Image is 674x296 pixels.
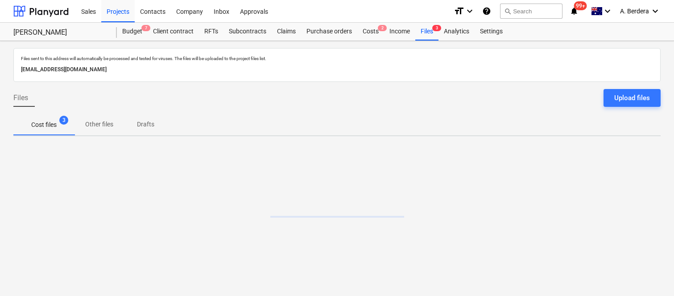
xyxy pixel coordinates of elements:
a: RFTs [199,23,223,41]
span: 2 [378,25,387,31]
span: 99+ [574,1,587,10]
p: [EMAIL_ADDRESS][DOMAIN_NAME] [21,65,653,74]
a: Purchase orders [301,23,357,41]
p: Cost files [31,120,57,130]
i: Knowledge base [482,6,491,16]
span: 7 [141,25,150,31]
a: Subcontracts [223,23,272,41]
i: notifications [570,6,579,16]
div: [PERSON_NAME] [13,28,106,37]
div: Upload files [614,92,650,104]
span: Files [13,93,28,103]
span: A. Berdera [620,8,649,15]
a: Income [384,23,415,41]
span: 3 [432,25,441,31]
iframe: Chat Widget [629,253,674,296]
button: Search [500,4,562,19]
i: keyboard_arrow_down [464,6,475,16]
p: Files sent to this address will automatically be processed and tested for viruses. The files will... [21,56,653,61]
div: Costs [357,23,384,41]
p: Drafts [135,120,156,129]
div: Budget [117,23,148,41]
div: Files [415,23,438,41]
a: Analytics [438,23,475,41]
button: Upload files [604,89,661,107]
span: search [504,8,511,15]
p: Other files [85,120,113,129]
a: Costs2 [357,23,384,41]
a: Settings [475,23,508,41]
span: 3 [59,116,68,125]
a: Client contract [148,23,199,41]
i: keyboard_arrow_down [602,6,613,16]
a: Claims [272,23,301,41]
i: keyboard_arrow_down [650,6,661,16]
a: Budget7 [117,23,148,41]
i: format_size [454,6,464,16]
a: Files3 [415,23,438,41]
